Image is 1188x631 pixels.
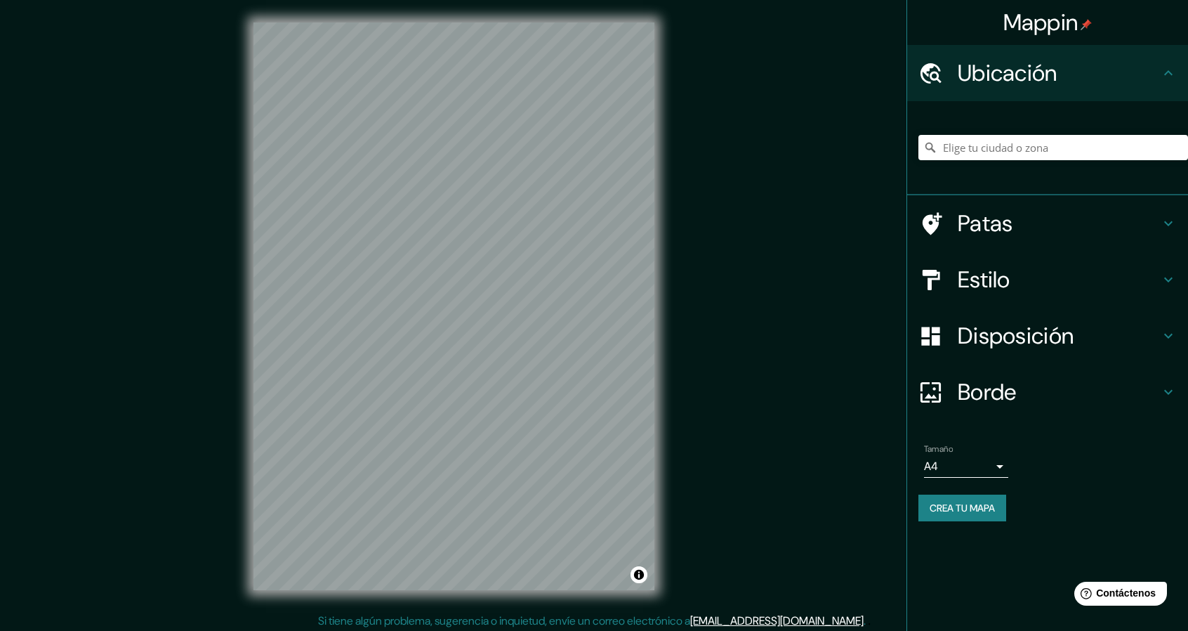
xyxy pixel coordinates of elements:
canvas: Mapa [253,22,654,590]
font: A4 [924,459,938,474]
font: Borde [958,377,1017,407]
font: Estilo [958,265,1010,294]
button: Crea tu mapa [918,495,1006,521]
a: [EMAIL_ADDRESS][DOMAIN_NAME] [690,613,864,628]
font: Disposición [958,321,1074,351]
button: Activar o desactivar atribución [631,566,647,583]
div: A4 [924,455,1008,478]
div: Estilo [907,252,1188,308]
font: Ubicación [958,58,1057,88]
input: Elige tu ciudad o zona [918,135,1188,160]
iframe: Lanzador de widgets de ayuda [1063,576,1173,616]
font: . [864,613,866,628]
div: Borde [907,364,1188,420]
div: Patas [907,195,1188,252]
font: Crea tu mapa [930,502,995,514]
font: Tamaño [924,443,953,455]
font: Mappin [1003,8,1078,37]
font: Si tiene algún problema, sugerencia o inquietud, envíe un correo electrónico a [318,613,690,628]
font: . [868,613,871,628]
div: Disposición [907,308,1188,364]
div: Ubicación [907,45,1188,101]
font: . [866,613,868,628]
font: Patas [958,209,1013,238]
img: pin-icon.png [1081,19,1092,30]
